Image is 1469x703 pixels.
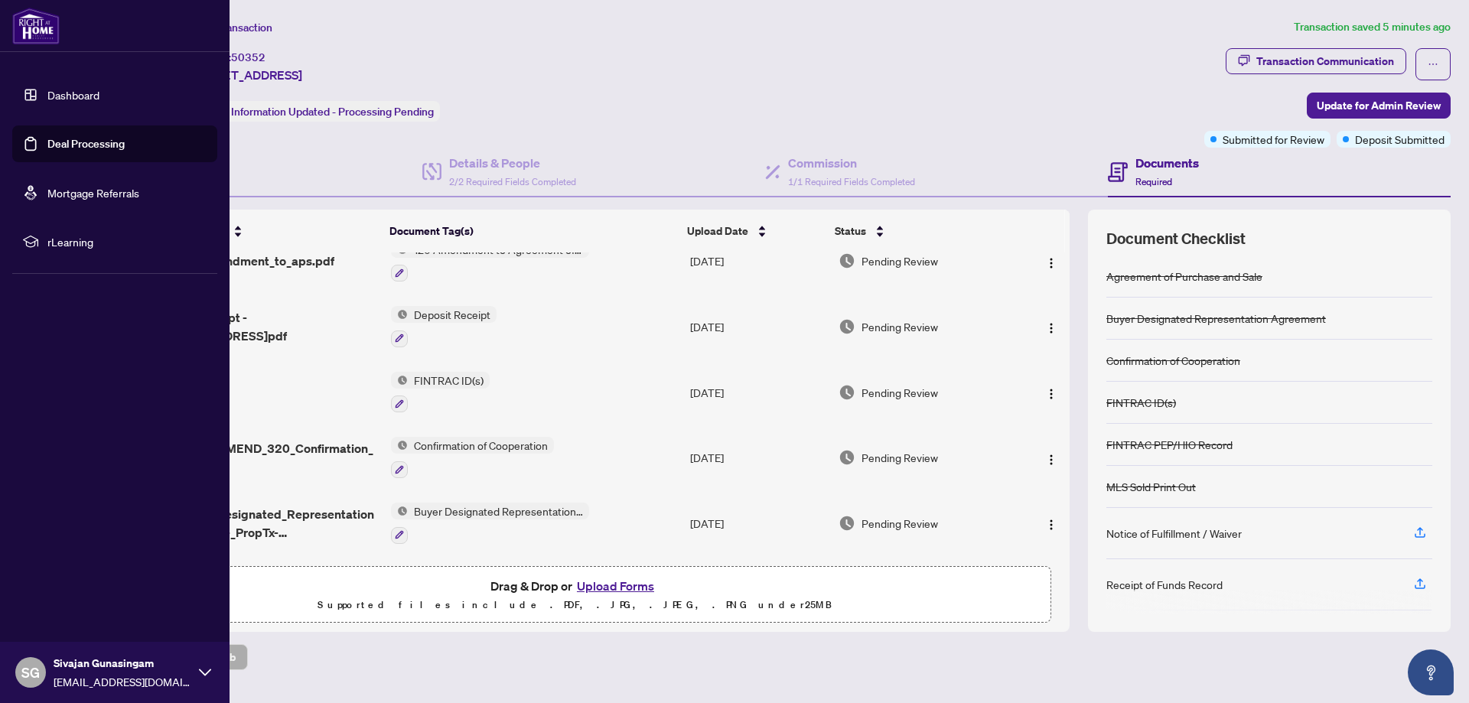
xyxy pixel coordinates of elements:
[391,372,408,389] img: Status Icon
[449,154,576,172] h4: Details & People
[684,294,832,360] td: [DATE]
[391,437,408,454] img: Status Icon
[1106,478,1196,495] div: MLS Sold Print Out
[391,241,589,282] button: Status Icon120 Amendment to Agreement of Purchase and Sale
[231,105,434,119] span: Information Updated - Processing Pending
[190,66,302,84] span: [STREET_ADDRESS]
[47,88,99,102] a: Dashboard
[1428,59,1438,70] span: ellipsis
[862,449,938,466] span: Pending Review
[1355,131,1445,148] span: Deposit Submitted
[1045,257,1057,269] img: Logo
[391,503,589,544] button: Status IconBuyer Designated Representation Agreement
[684,229,832,295] td: [DATE]
[408,306,497,323] span: Deposit Receipt
[408,503,589,519] span: Buyer Designated Representation Agreement
[1135,176,1172,187] span: Required
[391,306,497,347] button: Status IconDeposit Receipt
[1106,394,1176,411] div: FINTRAC ID(s)
[391,503,408,519] img: Status Icon
[681,210,829,252] th: Upload Date
[839,384,855,401] img: Document Status
[54,673,191,690] span: [EMAIL_ADDRESS][DOMAIN_NAME]
[231,50,265,64] span: 50352
[449,176,576,187] span: 2/2 Required Fields Completed
[1135,154,1199,172] h4: Documents
[1106,576,1223,593] div: Receipt of Funds Record
[151,252,334,270] span: Revised_amendment_to_aps.pdf
[1256,49,1394,73] div: Transaction Communication
[1039,511,1063,535] button: Logo
[21,662,40,683] span: SG
[1106,352,1240,369] div: Confirmation of Cooperation
[1106,268,1262,285] div: Agreement of Purchase and Sale
[1045,454,1057,466] img: Logo
[1294,18,1451,36] article: Transaction saved 5 minutes ago
[1408,649,1454,695] button: Open asap
[408,437,554,454] span: Confirmation of Cooperation
[47,233,207,250] span: rLearning
[1045,519,1057,531] img: Logo
[684,556,832,622] td: [DATE]
[1039,380,1063,405] button: Logo
[383,210,682,252] th: Document Tag(s)
[1106,310,1326,327] div: Buyer Designated Representation Agreement
[1226,48,1406,74] button: Transaction Communication
[839,318,855,335] img: Document Status
[835,223,866,239] span: Status
[1223,131,1324,148] span: Submitted for Review
[862,318,938,335] span: Pending Review
[1045,388,1057,400] img: Logo
[391,372,490,413] button: Status IconFINTRAC ID(s)
[391,437,554,478] button: Status IconConfirmation of Cooperation
[1039,314,1063,339] button: Logo
[684,425,832,490] td: [DATE]
[12,8,60,44] img: logo
[190,101,440,122] div: Status:
[99,567,1050,623] span: Drag & Drop orUpload FormsSupported files include .PDF, .JPG, .JPEG, .PNG under25MB
[47,186,139,200] a: Mortgage Referrals
[1039,445,1063,470] button: Logo
[862,252,938,269] span: Pending Review
[1106,525,1242,542] div: Notice of Fulfillment / Waiver
[684,490,832,556] td: [DATE]
[191,21,272,34] span: View Transaction
[108,596,1041,614] p: Supported files include .PDF, .JPG, .JPEG, .PNG under 25 MB
[862,515,938,532] span: Pending Review
[788,176,915,187] span: 1/1 Required Fields Completed
[151,308,378,345] span: Deposit Receipt - [STREET_ADDRESS]pdf
[47,137,125,151] a: Deal Processing
[1039,249,1063,273] button: Logo
[829,210,1013,252] th: Status
[151,505,378,542] span: 371_Buyer_Designated_Representation_Agreement_-_PropTx-[PERSON_NAME].pdf
[1106,436,1233,453] div: FINTRAC PEP/HIO Record
[391,306,408,323] img: Status Icon
[839,449,855,466] img: Document Status
[788,154,915,172] h4: Commission
[490,576,659,596] span: Drag & Drop or
[839,252,855,269] img: Document Status
[151,439,378,476] span: 3_DigiSign_AMEND_320_Confirmation_of_Co-operation_and_Representation.pdf
[1045,322,1057,334] img: Logo
[1307,93,1451,119] button: Update for Admin Review
[1317,93,1441,118] span: Update for Admin Review
[839,515,855,532] img: Document Status
[408,372,490,389] span: FINTRAC ID(s)
[145,210,383,252] th: (11) File Name
[862,384,938,401] span: Pending Review
[1106,228,1246,249] span: Document Checklist
[572,576,659,596] button: Upload Forms
[684,360,832,425] td: [DATE]
[687,223,748,239] span: Upload Date
[54,655,191,672] span: Sivajan Gunasingam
